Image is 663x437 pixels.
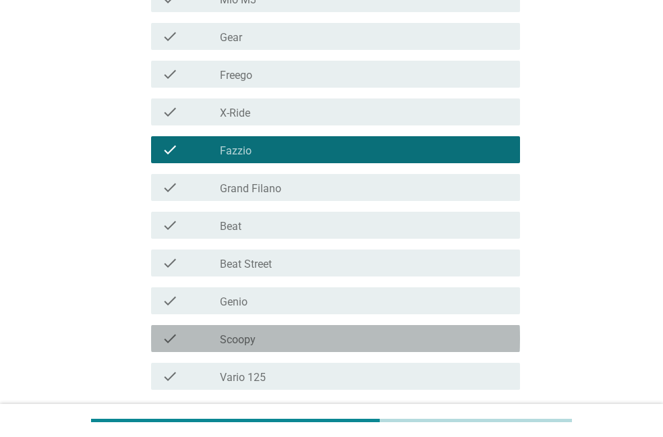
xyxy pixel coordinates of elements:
label: Scoopy [220,333,256,347]
i: check [162,104,178,120]
label: X-Ride [220,107,250,120]
label: Fazzio [220,144,252,158]
i: check [162,255,178,271]
i: check [162,179,178,196]
label: Vario 125 [220,371,266,384]
label: Grand Filano [220,182,281,196]
i: check [162,66,178,82]
label: Freego [220,69,252,82]
label: Beat [220,220,241,233]
i: check [162,28,178,45]
i: check [162,293,178,309]
label: Gear [220,31,242,45]
i: check [162,217,178,233]
label: Genio [220,295,248,309]
i: check [162,330,178,347]
i: check [162,142,178,158]
i: check [162,368,178,384]
label: Beat Street [220,258,272,271]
